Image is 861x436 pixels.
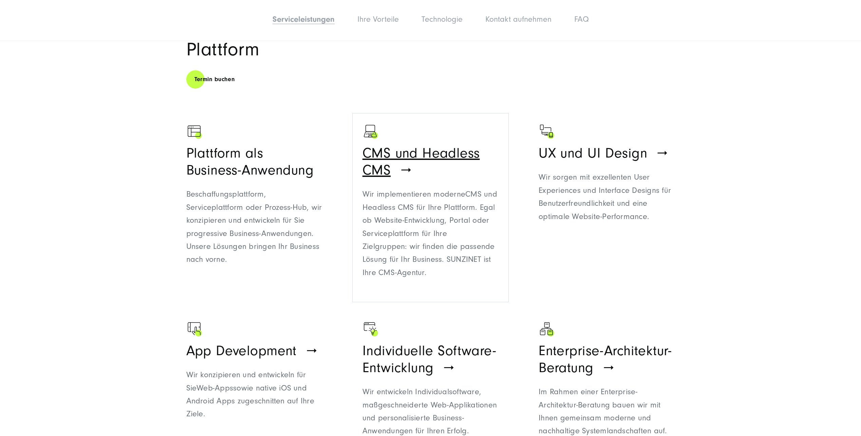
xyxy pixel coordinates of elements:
span: CMS und Headless CMS [362,145,480,178]
a: Schwarzer Laptop als Zeichen für Digitalisierung - Digitalagentur SUNZNET CMS und Headless CMS Wi... [362,123,499,292]
a: Kontakt aufnehmen [485,15,551,24]
a: Termin buchen [186,70,243,89]
img: Symbol mit drei Boxen die aufeinander aufbauen als Zeichen für Workflow - Digitalagentur SUNZINET [539,321,556,338]
span: App Development [186,343,297,359]
img: Ein Symbol, das eine Browser-Seite zeigt, mit grünem Akzent, um zu zeigen, dass SUNZINET eine Web... [186,123,203,140]
span: Wir konzipieren und entwickeln für Sie [186,370,306,392]
p: Beschaffungsplattform, Serviceplattform oder Prozess-Hub, w [186,188,322,266]
a: Serviceleistungen [273,15,335,24]
span: UX und UI Design [539,145,647,161]
img: Ein Symbol welches ein Ipad zeigt als Zeichen für Digitalisierung - Digitalagentur SUNZINET [186,321,203,338]
a: Ihre Vorteile [357,15,399,24]
span: Wir sorgen mit exzellenten User Experiences und Interface Designs für Benutzerfreundlichkeit und ... [539,172,671,221]
span: ir konzipieren und entwickeln für Sie progressive Business-Anwendungen. Unsere Lösungen bringen I... [186,203,322,264]
h3: Plattform als Business-Anwendung [186,145,322,179]
img: Ein Browser mit einer Glühbirne als Zeichen für Web Development - Digitalagentur SUNZINET [362,321,379,338]
span: CMS und Headless CMS für Ihre Plattform. Egal ob Website-Entwicklung, Portal oder Serviceplattfor... [362,189,497,277]
a: FAQ [574,15,589,24]
span: Web-Apps [196,383,233,393]
span: Enterprise-Architektur-Beratung [539,343,672,376]
img: Ein Bildschirm mit zwei Handys als Zeichen für web Development - Digitalagentur SUNZINET [539,123,556,140]
span: Individuelle Software-Entwicklung [362,343,496,376]
span: sowie native iOS und Android Apps zugeschnitten auf Ihre Ziele. [186,383,314,419]
a: Technologie [422,15,463,24]
span: Wir implementieren moderne [362,189,465,199]
a: Ein Bildschirm mit zwei Handys als Zeichen für web Development - Digitalagentur SUNZINET UX und U... [539,123,675,292]
img: Schwarzer Laptop als Zeichen für Digitalisierung - Digitalagentur SUNZNET [362,123,379,140]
